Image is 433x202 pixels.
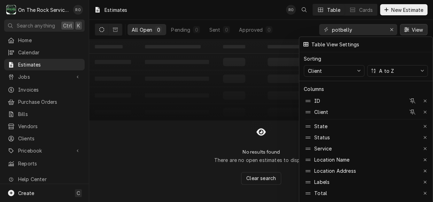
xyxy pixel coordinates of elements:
div: Sorting [304,55,321,62]
div: Total [301,188,431,199]
div: Labels [314,178,330,186]
button: A to Z [367,65,428,77]
div: Labels [301,177,431,188]
div: Location Name [314,156,349,163]
div: Location Address [314,167,356,174]
div: Table View Settings [311,41,359,48]
div: ID [314,97,320,104]
div: Service [314,145,332,152]
div: Columns [304,85,324,93]
div: A to Z [378,67,395,75]
div: State [314,123,327,130]
div: Total [314,189,327,197]
div: Service [301,143,431,154]
div: Location Address [301,165,431,177]
div: Client [301,107,431,118]
div: Status [301,132,431,143]
div: Status [314,134,330,141]
div: Client [314,108,328,116]
div: Client [307,67,323,75]
button: Client [304,65,364,77]
div: ID [301,95,431,107]
div: Location Name [301,154,431,165]
div: State [301,121,431,132]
